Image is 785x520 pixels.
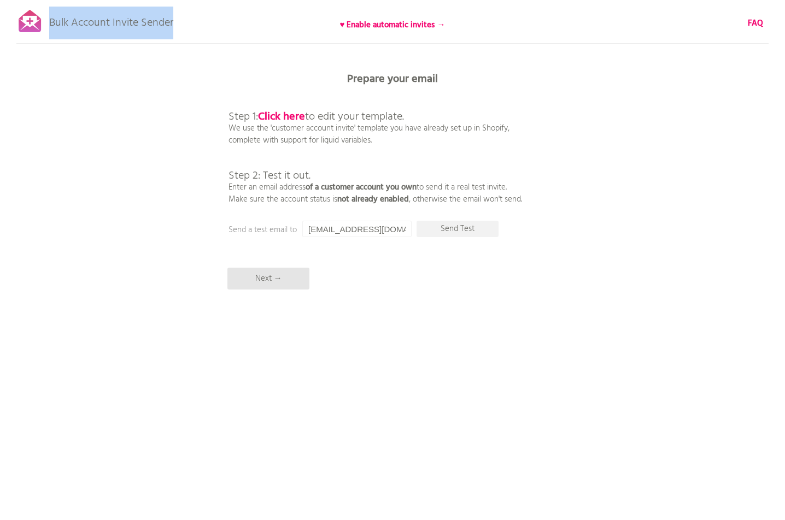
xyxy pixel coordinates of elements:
p: Send a test email to [229,224,447,236]
span: Step 1: to edit your template. [229,108,404,126]
p: Send Test [417,221,499,237]
b: ♥ Enable automatic invites → [340,19,446,32]
p: Bulk Account Invite Sender [49,7,173,34]
span: Step 2: Test it out. [229,167,311,185]
p: We use the 'customer account invite' template you have already set up in Shopify, complete with s... [229,87,522,205]
p: Next → [227,268,309,289]
a: FAQ [748,17,763,29]
b: of a customer account you own [306,181,417,194]
b: Prepare your email [347,70,438,88]
a: Click here [258,108,305,126]
b: not already enabled [337,193,409,206]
